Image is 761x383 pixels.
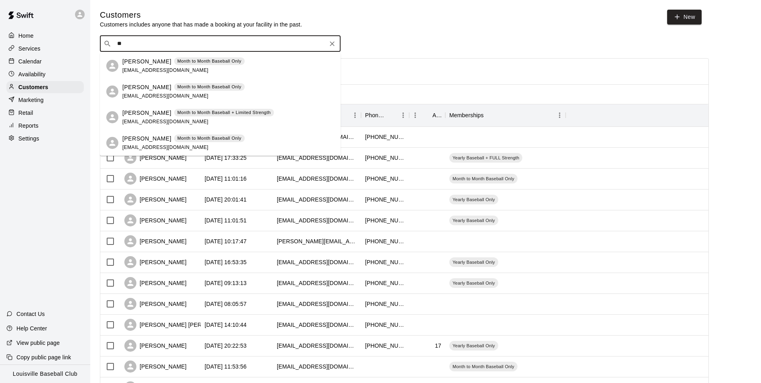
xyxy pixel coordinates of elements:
[124,235,187,247] div: [PERSON_NAME]
[205,237,247,245] div: 2025-08-09 10:17:47
[277,175,357,183] div: erin_waters@hotmail.com
[177,135,241,142] p: Month to Month Baseball Only
[449,278,498,288] div: Yearly Baseball Only
[277,196,357,204] div: tylerharrisoncarter@gmail.com
[6,30,84,42] a: Home
[449,104,484,126] div: Memberships
[449,257,498,267] div: Yearly Baseball Only
[277,321,357,329] div: easonwoodrum2599@gmail.com
[6,107,84,119] div: Retail
[177,58,241,65] p: Month to Month Baseball Only
[122,134,171,143] p: [PERSON_NAME]
[445,104,566,126] div: Memberships
[16,310,45,318] p: Contact Us
[6,68,84,80] a: Availability
[365,300,405,308] div: +15023766341
[124,173,187,185] div: [PERSON_NAME]
[18,122,39,130] p: Reports
[124,152,187,164] div: [PERSON_NAME]
[6,43,84,55] a: Services
[124,361,187,373] div: [PERSON_NAME]
[122,119,209,124] span: [EMAIL_ADDRESS][DOMAIN_NAME]
[277,154,357,162] div: bethrn42@gmail.com
[16,339,60,347] p: View public page
[277,216,357,224] div: brittfletcher@hotmail.com
[277,300,357,308] div: kevnmimilewis@gmail.com
[177,109,271,116] p: Month to Month Baseball + Limited Strength
[449,216,498,225] div: Yearly Baseball Only
[409,109,421,121] button: Menu
[205,196,247,204] div: 2025-08-09 20:01:41
[18,134,39,143] p: Settings
[205,154,247,162] div: 2025-08-11 17:33:25
[349,109,361,121] button: Menu
[124,340,187,352] div: [PERSON_NAME]
[205,258,247,266] div: 2025-08-07 16:53:35
[122,83,171,92] p: [PERSON_NAME]
[365,133,405,141] div: +12708603881
[365,175,405,183] div: +15028363381
[365,321,405,329] div: +15027791065
[6,132,84,145] a: Settings
[449,362,517,371] div: Month to Month Baseball Only
[122,109,171,117] p: [PERSON_NAME]
[449,195,498,204] div: Yearly Baseball Only
[18,96,44,104] p: Marketing
[409,104,445,126] div: Age
[122,93,209,99] span: [EMAIL_ADDRESS][DOMAIN_NAME]
[177,84,241,90] p: Month to Month Baseball Only
[449,196,498,203] span: Yearly Baseball Only
[124,277,187,289] div: [PERSON_NAME]
[124,319,235,331] div: [PERSON_NAME] [PERSON_NAME]
[277,363,357,371] div: caidenwhite24@gmail.com
[365,237,405,245] div: +15024178427
[365,258,405,266] div: +15024247319
[124,194,187,206] div: [PERSON_NAME]
[18,45,41,53] p: Services
[449,363,517,370] span: Month to Month Baseball Only
[18,109,33,117] p: Retail
[100,36,341,52] div: Search customers by name or email
[6,120,84,132] a: Reports
[449,259,498,265] span: Yearly Baseball Only
[6,55,84,67] a: Calendar
[205,321,247,329] div: 2025-08-06 14:10:44
[124,256,187,268] div: [PERSON_NAME]
[6,81,84,93] a: Customers
[365,342,405,350] div: +15027161557
[365,104,386,126] div: Phone Number
[277,279,357,287] div: noahcain72@gmail.com
[124,214,187,226] div: [PERSON_NAME]
[16,353,71,361] p: Copy public page link
[449,217,498,224] span: Yearly Baseball Only
[100,20,302,29] p: Customers includes anyone that has made a booking at your facility in the past.
[122,145,209,150] span: [EMAIL_ADDRESS][DOMAIN_NAME]
[6,94,84,106] a: Marketing
[106,60,118,72] div: Gavin Seebold
[365,279,405,287] div: +18127047461
[449,153,522,163] div: Yearly Baseball + FULL Strength
[122,67,209,73] span: [EMAIL_ADDRESS][DOMAIN_NAME]
[449,174,517,183] div: Month to Month Baseball Only
[205,342,247,350] div: 2025-08-04 20:22:53
[449,341,498,350] div: Yearly Baseball Only
[449,342,498,349] span: Yearly Baseball Only
[13,370,77,378] p: Louisville Baseball Club
[100,10,302,20] h5: Customers
[18,57,42,65] p: Calendar
[205,216,247,224] div: 2025-08-09 11:01:51
[365,196,405,204] div: +15024172614
[16,324,47,332] p: Help Center
[327,38,338,49] button: Clear
[205,300,247,308] div: 2025-08-07 08:05:57
[449,280,498,286] span: Yearly Baseball Only
[106,111,118,123] div: Gavin Burton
